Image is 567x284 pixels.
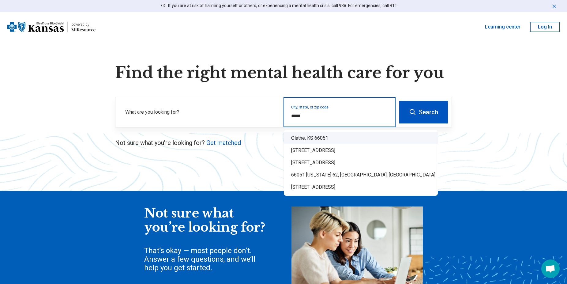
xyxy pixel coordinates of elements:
[284,169,438,181] div: 66051 [US_STATE] 62, [GEOGRAPHIC_DATA], [GEOGRAPHIC_DATA]
[71,22,96,27] div: powered by
[7,20,64,34] img: Blue Cross Blue Shield Kansas
[144,206,267,234] div: Not sure what you’re looking for?
[284,144,438,157] div: [STREET_ADDRESS]
[115,64,452,82] h1: Find the right mental health care for you
[551,2,557,10] button: Dismiss
[144,246,267,272] div: That’s okay — most people don’t. Answer a few questions, and we’ll help you get started.
[485,23,520,31] a: Learning center
[168,2,398,9] p: If you are at risk of harming yourself or others, or experiencing a mental health crisis, call 98...
[284,157,438,169] div: [STREET_ADDRESS]
[284,130,438,196] div: Suggestions
[206,139,241,146] a: Get matched
[125,108,276,116] label: What are you looking for?
[115,138,452,147] p: Not sure what you’re looking for?
[284,132,438,144] div: Olathe, KS 66051
[284,181,438,193] div: [STREET_ADDRESS]
[541,259,560,278] div: Open chat
[530,22,560,32] button: Log In
[399,101,448,123] button: Search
